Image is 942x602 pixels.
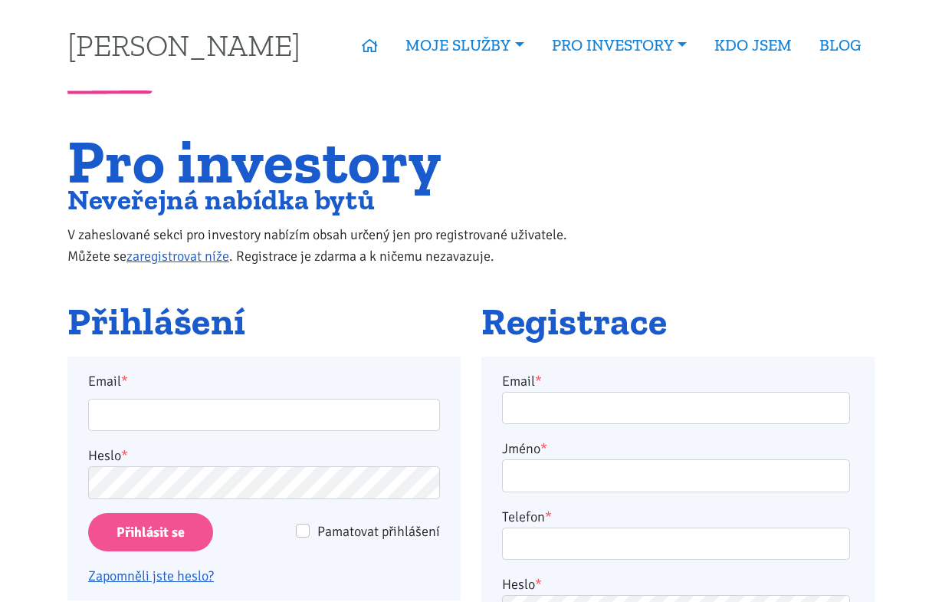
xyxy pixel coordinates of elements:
span: Pamatovat přihlášení [317,523,440,540]
input: Přihlásit se [88,513,213,552]
label: Jméno [502,438,547,459]
label: Email [502,370,542,392]
a: zaregistrovat níže [126,248,229,265]
h2: Neveřejná nabídka bytů [67,187,599,212]
a: BLOG [806,28,875,63]
p: V zaheslované sekci pro investory nabízím obsah určený jen pro registrované uživatele. Můžete se ... [67,224,599,267]
abbr: required [545,508,552,525]
a: PRO INVESTORY [538,28,701,63]
abbr: required [535,373,542,390]
h2: Registrace [481,301,875,343]
abbr: required [535,576,542,593]
a: [PERSON_NAME] [67,30,300,60]
a: MOJE SLUŽBY [392,28,537,63]
h1: Pro investory [67,136,599,187]
abbr: required [540,440,547,457]
h2: Přihlášení [67,301,461,343]
label: Email [78,370,451,392]
label: Heslo [502,574,542,595]
label: Telefon [502,506,552,528]
a: KDO JSEM [701,28,806,63]
label: Heslo [88,445,128,466]
a: Zapomněli jste heslo? [88,567,214,584]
